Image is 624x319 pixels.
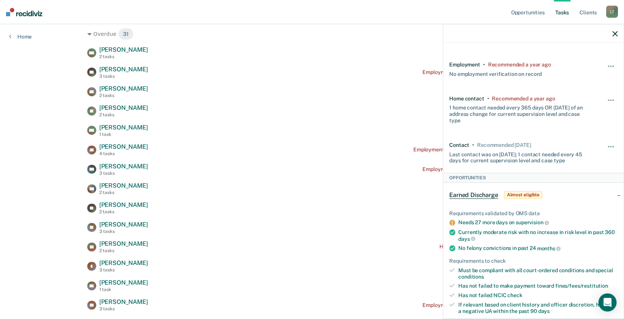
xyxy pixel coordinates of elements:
div: Overdue [87,28,537,40]
div: Employment Verification recommended [DATE] [422,302,537,308]
div: No employment verification on record [449,68,542,77]
span: months [537,245,561,251]
div: L T [606,6,618,18]
div: 3 tasks [99,74,148,79]
div: 2 tasks [99,93,148,98]
div: 4 tasks [99,151,148,156]
div: Has not failed NCIC [458,292,618,299]
span: Almost eligible [504,191,542,199]
span: [PERSON_NAME] [99,182,148,189]
div: 2 tasks [99,209,148,214]
span: [PERSON_NAME] [99,66,148,73]
div: Employment [449,62,480,68]
span: [PERSON_NAME] [99,279,148,286]
div: 3 tasks [99,306,148,311]
div: Home contact [449,95,484,102]
span: [PERSON_NAME] [99,85,148,92]
div: Employment Verification recommended a year ago [413,146,537,153]
span: check [507,292,522,298]
span: days [538,308,549,314]
div: Last contact was on [DATE]; 1 contact needed every 45 days for current supervision level and case... [449,148,590,164]
div: Home contact recommended a year ago [439,243,537,250]
div: 3 tasks [99,229,148,234]
div: • [487,95,489,102]
div: Open Intercom Messenger [598,293,616,311]
span: [PERSON_NAME] [99,104,148,111]
div: Recommended a year ago [488,62,551,68]
div: Requirements to check [449,258,618,264]
div: Needs 27 more days on supervision [458,219,618,226]
div: Currently moderate risk with no increase in risk level in past 360 [458,229,618,242]
div: No felony convictions in past 24 [458,245,618,252]
span: fines/fees/restitution [555,283,608,289]
span: [PERSON_NAME] [99,143,148,150]
div: Opportunities [443,173,624,182]
span: [PERSON_NAME] [99,298,148,305]
span: [PERSON_NAME] [99,259,148,267]
div: Employment Verification recommended [DATE] [422,166,537,173]
div: 3 tasks [99,267,148,273]
div: 1 task [99,132,148,137]
span: [PERSON_NAME] [99,124,148,131]
div: 1 task [99,287,148,292]
div: 1 home contact needed every 365 days OR [DATE] of an address change for current supervision level... [449,102,590,123]
div: Has not failed to make payment toward [458,283,618,289]
span: [PERSON_NAME] [99,221,148,228]
div: • [472,142,474,148]
div: Earned DischargeAlmost eligible [443,183,624,207]
div: 3 tasks [99,171,148,176]
span: Earned Discharge [449,191,498,199]
span: conditions [458,273,484,279]
div: 2 tasks [99,190,148,195]
a: Home [9,33,32,40]
span: [PERSON_NAME] [99,240,148,247]
div: • [483,62,485,68]
span: days [458,236,475,242]
div: Requirements validated by OMS data [449,210,618,216]
div: Must be compliant with all court-ordered conditions and special [458,267,618,280]
img: Recidiviz [6,8,42,16]
div: 2 tasks [99,248,148,253]
span: [PERSON_NAME] [99,201,148,208]
div: If relevant based on client history and officer discretion, has had a negative UA within the past 90 [458,302,618,314]
span: [PERSON_NAME] [99,163,148,170]
div: Employment Verification recommended [DATE] [422,69,537,76]
div: 2 tasks [99,54,148,59]
div: Recommended in 3 days [477,142,531,148]
span: [PERSON_NAME] [99,46,148,53]
div: Contact [449,142,469,148]
div: 2 tasks [99,112,148,117]
span: 31 [118,28,134,40]
div: Recommended a year ago [492,95,555,102]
